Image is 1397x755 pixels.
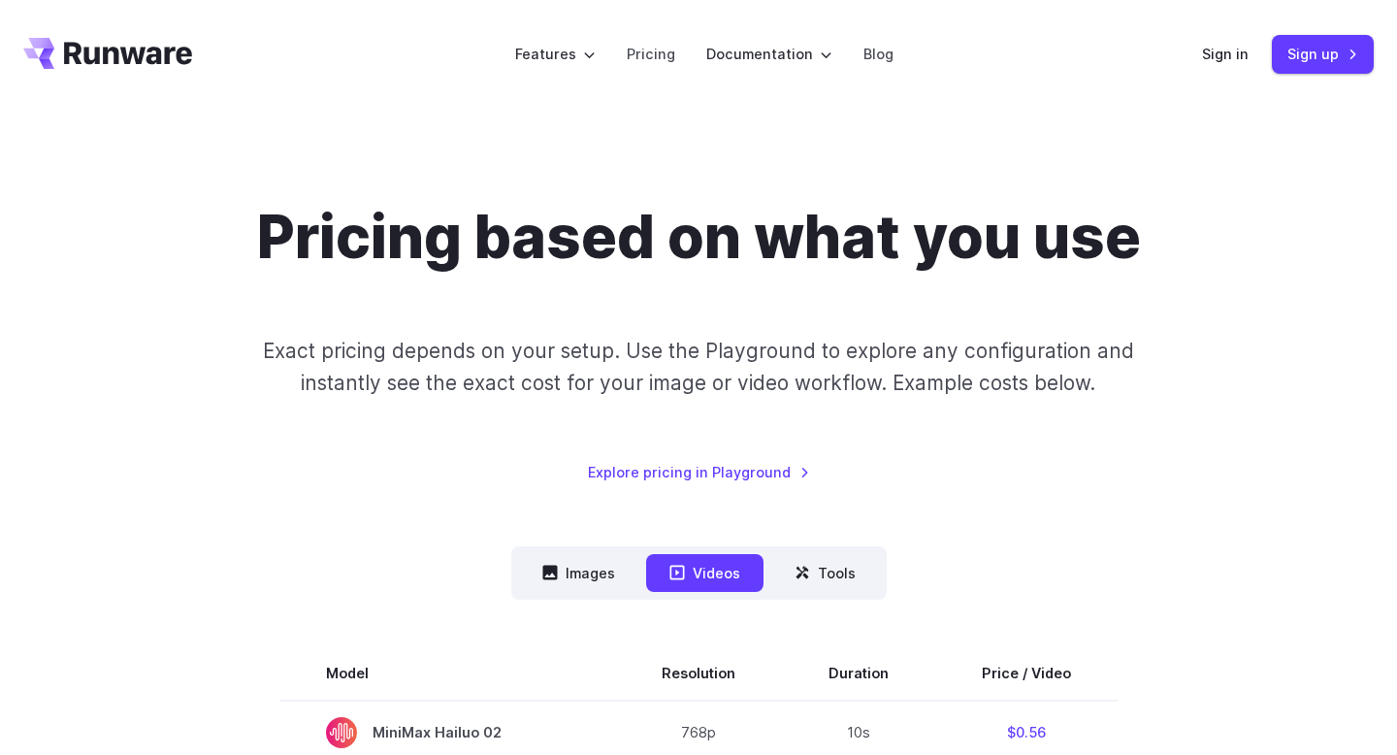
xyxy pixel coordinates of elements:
button: Videos [646,554,763,592]
a: Pricing [627,43,675,65]
button: Images [519,554,638,592]
th: Model [279,646,615,701]
th: Duration [782,646,935,701]
a: Sign in [1202,43,1249,65]
a: Blog [863,43,893,65]
th: Price / Video [935,646,1118,701]
a: Go to / [23,38,192,69]
label: Features [515,43,596,65]
button: Tools [771,554,879,592]
span: MiniMax Hailuo 02 [326,717,569,748]
a: Sign up [1272,35,1374,73]
p: Exact pricing depends on your setup. Use the Playground to explore any configuration and instantl... [226,335,1171,400]
h1: Pricing based on what you use [257,202,1141,273]
th: Resolution [615,646,782,701]
label: Documentation [706,43,832,65]
a: Explore pricing in Playground [588,461,810,483]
